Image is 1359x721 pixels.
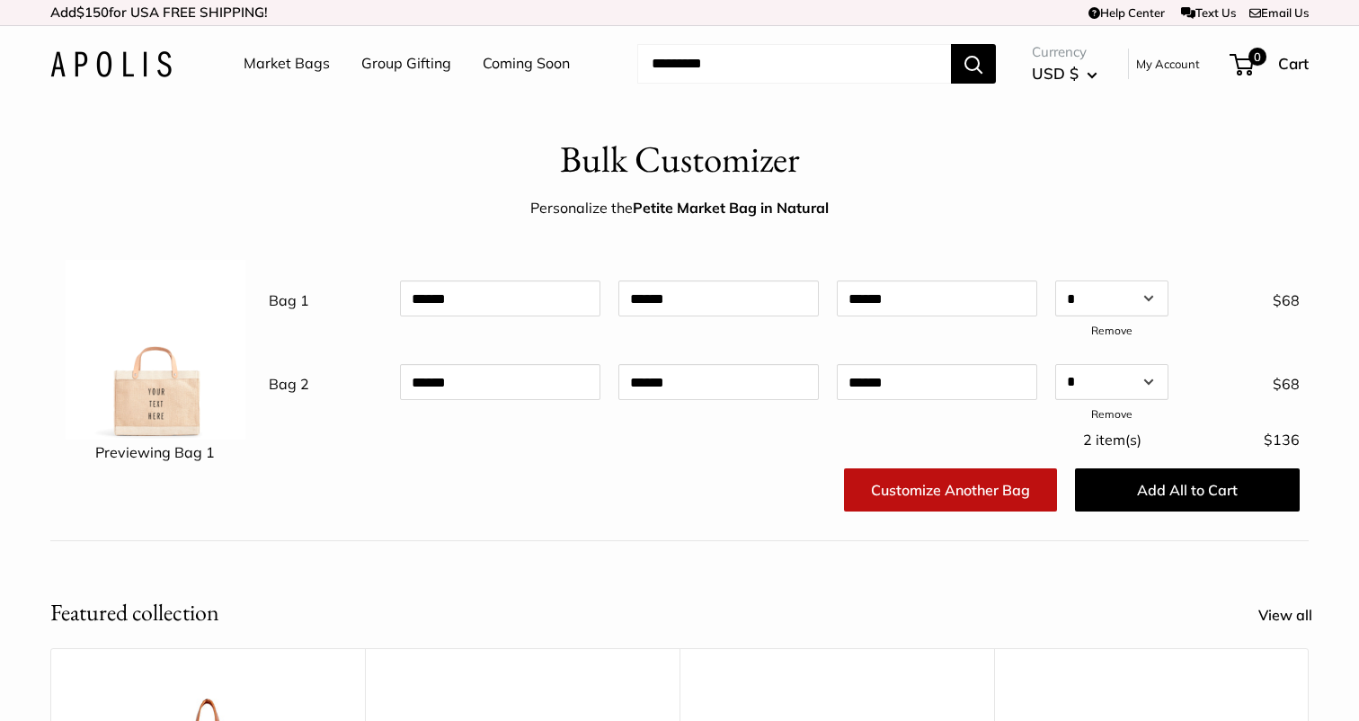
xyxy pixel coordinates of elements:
span: Previewing Bag 1 [95,443,215,461]
div: $68 [1177,364,1309,398]
a: Help Center [1088,5,1165,20]
img: 1__dddApolis_Navy_11blank-_2.jpg [66,260,245,440]
div: Bag 1 [260,280,391,315]
span: $150 [76,4,109,21]
a: Group Gifting [361,50,451,77]
strong: Petite Market Bag in Natural [633,199,829,217]
a: My Account [1136,53,1200,75]
span: 0 [1248,48,1266,66]
button: Search [951,44,996,84]
a: Customize Another Bag [844,468,1057,512]
a: View all [1258,602,1332,629]
span: USD $ [1032,64,1079,83]
div: Personalize the [530,195,829,222]
span: Cart [1278,54,1309,73]
span: Currency [1032,40,1097,65]
div: $68 [1177,280,1309,315]
input: Search... [637,44,951,84]
a: Coming Soon [483,50,570,77]
h1: Bulk Customizer [560,133,800,186]
a: Market Bags [244,50,330,77]
button: Add All to Cart [1075,468,1300,512]
a: Remove [1091,324,1132,337]
button: USD $ [1032,59,1097,88]
span: $136 [1264,431,1300,449]
a: Email Us [1249,5,1309,20]
h2: Featured collection [50,595,219,630]
a: Remove [1091,407,1132,421]
img: Apolis [50,51,172,77]
a: Text Us [1181,5,1236,20]
span: 2 item(s) [1083,431,1141,449]
div: Bag 2 [260,364,391,398]
a: 0 Cart [1231,49,1309,78]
